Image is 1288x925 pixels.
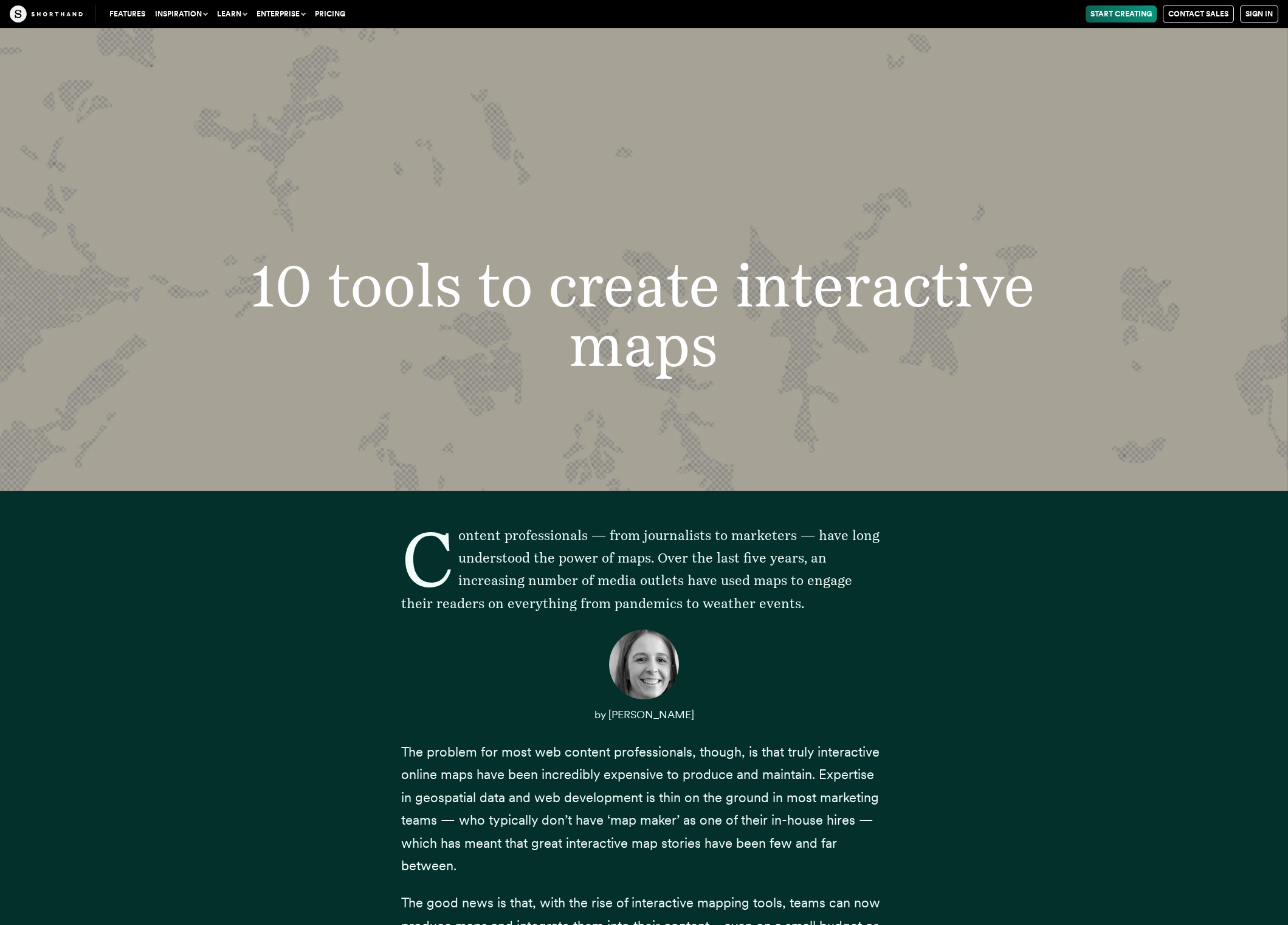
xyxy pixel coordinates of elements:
[1240,5,1278,23] a: Sign in
[198,255,1090,375] h1: 10 tools to create interactive maps
[252,5,310,23] button: Enterprise
[1163,5,1234,23] a: Contact Sales
[1086,5,1157,23] a: Start Creating
[401,702,887,726] p: by [PERSON_NAME]
[150,5,212,23] button: Inspiration
[212,5,252,23] button: Learn
[401,744,880,873] span: The problem for most web content professionals, though, is that truly interactive online maps hav...
[401,527,880,611] span: Content professionals — from journalists to marketers — have long understood the power of maps. O...
[105,5,150,23] a: Features
[310,5,350,23] a: Pricing
[10,5,83,23] img: The Craft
